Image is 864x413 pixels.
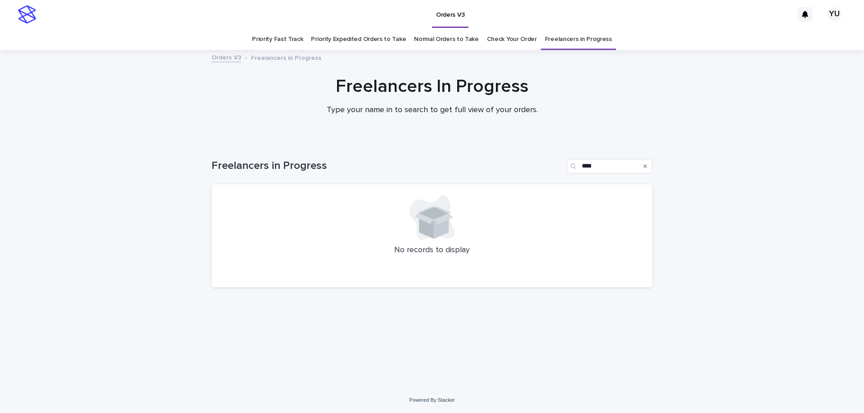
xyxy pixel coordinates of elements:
a: Powered By Stacker [409,397,454,403]
h1: Freelancers in Progress [211,159,563,172]
p: Freelancers in Progress [251,52,321,62]
p: No records to display [222,245,642,255]
div: YU [827,7,841,22]
input: Search [567,159,652,173]
a: Orders V3 [211,52,241,62]
a: Priority Fast Track [252,29,303,50]
a: Check Your Order [487,29,537,50]
p: Type your name in to search to get full view of your orders. [252,105,612,115]
a: Freelancers in Progress [545,29,612,50]
img: stacker-logo-s-only.png [18,5,36,23]
a: Priority Expedited Orders to Take [311,29,406,50]
h1: Freelancers In Progress [211,76,652,97]
a: Normal Orders to Take [414,29,479,50]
